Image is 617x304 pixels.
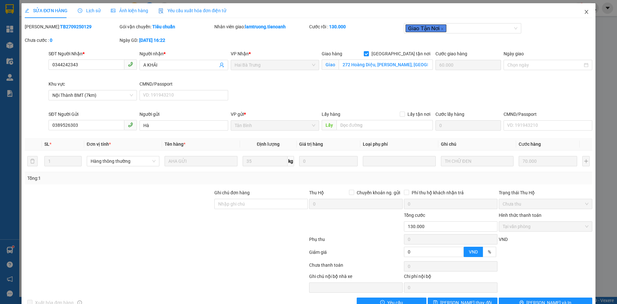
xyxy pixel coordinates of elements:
div: Chi phí nội bộ [404,273,497,282]
span: Thu Hộ [309,190,324,195]
label: Ngày giao [504,51,524,56]
div: Phụ thu [308,236,403,247]
span: clock-circle [78,8,82,13]
input: Ghi Chú [441,156,514,166]
span: phone [128,122,133,127]
span: Ảnh kiện hàng [111,8,148,13]
span: close [441,27,444,31]
button: Close [577,3,595,21]
div: CMND/Passport [504,111,592,118]
div: SĐT Người Gửi [49,111,137,118]
span: Giá trị hàng [299,142,323,147]
span: VND [499,237,508,242]
span: user-add [219,62,224,68]
input: Cước giao hàng [435,60,501,70]
input: VD: Bàn, Ghế [165,156,237,166]
span: Chưa thu [503,199,588,209]
th: Loại phụ phí [360,138,438,151]
span: Định lượng [257,142,280,147]
input: Ngày giao [507,61,582,69]
div: Chưa cước : [25,37,118,44]
b: TB2709250129 [60,24,92,29]
span: Tên hàng [165,142,185,147]
span: Lấy hàng [322,112,340,117]
div: VP gửi [231,111,319,118]
span: Lịch sử [78,8,101,13]
div: Cước rồi : [309,23,403,30]
input: Ghi chú đơn hàng [214,199,308,209]
b: Tiêu chuẩn [152,24,175,29]
label: Cước giao hàng [435,51,467,56]
div: SĐT Người Nhận [49,50,137,57]
span: [GEOGRAPHIC_DATA] tận nơi [369,50,433,57]
div: Chưa thanh toán [308,262,403,273]
label: Hình thức thanh toán [499,213,541,218]
span: VP Nhận [231,51,249,56]
span: Lấy tận nơi [405,111,433,118]
div: Khu vực [49,80,137,88]
div: Người nhận [139,50,228,57]
span: Tổng cước [404,213,425,218]
div: Gói vận chuyển: [120,23,213,30]
div: Nhân viên giao: [214,23,308,30]
div: CMND/Passport [139,80,228,88]
b: lamtruong.tienoanh [245,24,286,29]
input: Giao tận nơi [339,60,433,70]
input: Cước lấy hàng [435,120,501,131]
span: SỬA ĐƠN HÀNG [25,8,67,13]
span: Lấy [322,120,336,130]
div: [PERSON_NAME]: [25,23,118,30]
div: Giảm giá [308,249,403,260]
label: Cước lấy hàng [435,112,464,117]
span: Giao [322,60,339,70]
span: Giao Tận Nơi [406,24,446,32]
span: % [488,249,491,254]
th: Ghi chú [438,138,516,151]
span: Tân Bình [235,121,315,130]
span: kg [288,156,294,166]
input: 0 [519,156,577,166]
span: Nội Thành BMT (7km) [52,90,133,100]
span: picture [111,8,115,13]
div: Ghi chú nội bộ nhà xe [309,273,403,282]
b: [DATE] 16:22 [139,38,165,43]
input: Dọc đường [336,120,433,130]
div: Tổng: 1 [27,175,238,182]
span: SL [44,142,49,147]
img: icon [158,8,164,14]
span: Tại văn phòng [503,222,588,231]
b: 130.000 [329,24,346,29]
div: Trạng thái Thu Hộ [499,189,592,196]
input: 0 [299,156,358,166]
span: Chuyển khoản ng. gửi [354,189,403,196]
div: Ngày GD: [120,37,213,44]
span: Hàng thông thường [91,156,156,166]
span: Đơn vị tính [87,142,111,147]
span: Yêu cầu xuất hóa đơn điện tử [158,8,226,13]
span: Giao hàng [322,51,342,56]
span: Hai Bà Trưng [235,60,315,70]
span: close [584,9,589,14]
b: 0 [50,38,52,43]
div: Người gửi [139,111,228,118]
button: plus [582,156,589,166]
span: phone [128,62,133,67]
button: delete [27,156,38,166]
span: VND [469,249,478,254]
span: Cước hàng [519,142,541,147]
label: Ghi chú đơn hàng [214,190,250,195]
span: edit [25,8,29,13]
span: Phí thu hộ khách nhận trả [409,189,466,196]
